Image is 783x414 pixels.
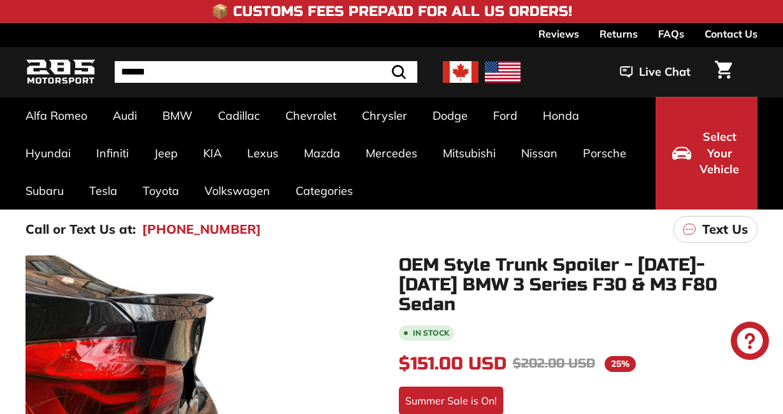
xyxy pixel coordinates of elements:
inbox-online-store-chat: Shopify online store chat [727,322,773,363]
a: Toyota [130,172,192,210]
a: FAQs [658,23,684,45]
span: $151.00 USD [399,353,506,375]
a: Dodge [420,97,480,134]
span: Live Chat [639,64,691,80]
a: Mercedes [353,134,430,172]
span: $202.00 USD [513,355,595,371]
img: Logo_285_Motorsport_areodynamics_components [25,57,96,87]
p: Text Us [702,220,748,239]
a: Cart [707,50,740,94]
a: BMW [150,97,205,134]
a: Nissan [508,134,570,172]
b: In stock [413,329,449,337]
a: Alfa Romeo [13,97,100,134]
a: Subaru [13,172,76,210]
a: Jeep [141,134,190,172]
a: Porsche [570,134,639,172]
a: Mitsubishi [430,134,508,172]
a: Contact Us [705,23,758,45]
a: Returns [600,23,638,45]
button: Select Your Vehicle [656,97,758,210]
a: Honda [530,97,592,134]
a: Hyundai [13,134,83,172]
a: Chrysler [349,97,420,134]
a: Ford [480,97,530,134]
a: KIA [190,134,234,172]
a: Cadillac [205,97,273,134]
button: Live Chat [603,56,707,88]
a: Mazda [291,134,353,172]
a: Text Us [673,216,758,243]
input: Search [115,61,417,83]
a: Reviews [538,23,579,45]
a: Chevrolet [273,97,349,134]
a: Lexus [234,134,291,172]
a: Categories [283,172,366,210]
a: [PHONE_NUMBER] [142,220,261,239]
p: Call or Text Us at: [25,220,136,239]
h4: 📦 Customs Fees Prepaid for All US Orders! [212,4,572,19]
a: Volkswagen [192,172,283,210]
a: Tesla [76,172,130,210]
span: 25% [605,356,636,372]
a: Infiniti [83,134,141,172]
span: Select Your Vehicle [698,129,741,178]
a: Audi [100,97,150,134]
h1: OEM Style Trunk Spoiler - [DATE]-[DATE] BMW 3 Series F30 & M3 F80 Sedan [399,255,758,314]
